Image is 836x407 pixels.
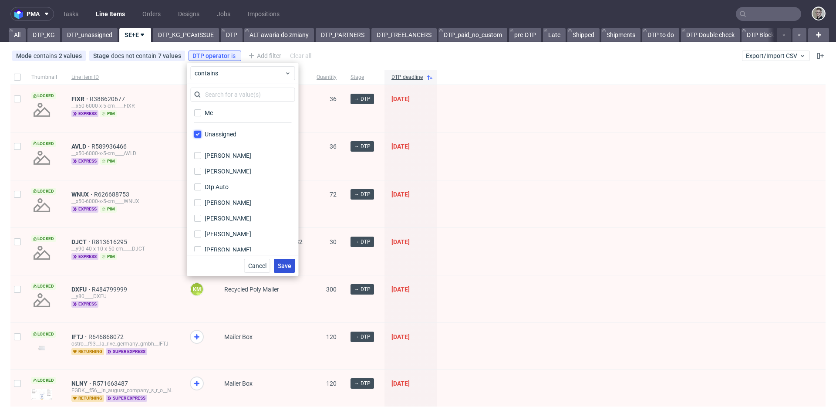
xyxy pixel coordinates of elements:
[191,283,203,295] figcaption: KM
[221,28,243,42] a: DTP
[71,206,98,213] span: express
[137,7,166,21] a: Orders
[205,151,251,160] div: [PERSON_NAME]
[438,28,507,42] a: DTP_paid_no_custom
[71,333,88,340] a: IFTJ
[205,198,251,207] div: [PERSON_NAME]
[71,238,92,245] a: DJCT
[205,130,236,139] div: Unassigned
[119,28,151,42] a: SE+E
[31,188,56,195] span: Locked
[224,380,253,387] span: Mailer Box
[391,380,410,387] span: [DATE]
[31,290,52,311] img: no_design.png
[71,253,98,260] span: express
[106,395,147,402] span: super express
[31,377,56,384] span: Locked
[90,95,127,102] a: R388620677
[91,7,130,21] a: Line Items
[391,286,410,293] span: [DATE]
[391,333,410,340] span: [DATE]
[354,380,371,387] span: → DTP
[9,28,26,42] a: All
[100,110,117,117] span: pim
[16,52,34,59] span: Mode
[205,109,213,117] div: Me
[191,88,295,102] input: Search for a value(s)
[71,95,90,102] a: FIXR
[205,245,251,254] div: [PERSON_NAME]
[71,143,91,150] a: AVLD
[224,286,279,293] span: Recycled Poly Mailer
[746,52,806,59] span: Export/Import CSV
[34,52,59,59] span: contains
[31,195,52,216] img: no_design.png
[326,380,337,387] span: 120
[71,150,176,157] div: __x50-6000-x-5-cm____AVLD
[62,28,118,42] a: DTP_unassigned
[173,7,205,21] a: Designs
[742,28,786,42] a: DTP Blocked
[31,342,52,354] img: version_two_editor_design
[354,333,371,341] span: → DTP
[31,235,56,242] span: Locked
[278,263,291,269] span: Save
[31,242,52,263] img: no_design.png
[354,190,371,198] span: → DTP
[71,102,176,109] div: __x50-6000-x-5-cm____FIXR
[354,142,371,150] span: → DTP
[31,147,52,168] img: no_design.png
[391,95,410,102] span: [DATE]
[742,51,810,61] button: Export/Import CSV
[288,50,313,62] div: Clear all
[351,74,378,81] span: Stage
[31,99,52,120] img: no_design.png
[100,253,117,260] span: pim
[71,158,98,165] span: express
[92,286,129,293] span: R484799999
[330,191,337,198] span: 72
[14,9,27,19] img: logo
[330,143,337,150] span: 36
[354,95,371,103] span: → DTP
[27,11,40,17] span: pma
[601,28,640,42] a: Shipments
[391,74,423,81] span: DTP deadline
[71,198,176,205] div: __x50-6000-x-5-cm____WNUX
[391,191,410,198] span: [DATE]
[71,110,98,117] span: express
[59,52,82,59] div: 2 values
[231,52,237,59] span: is
[31,92,56,99] span: Locked
[391,143,410,150] span: [DATE]
[509,28,541,42] a: pre-DTP
[317,74,337,81] span: Quantity
[212,7,236,21] a: Jobs
[93,380,130,387] a: R571663487
[326,286,337,293] span: 300
[91,143,128,150] a: R589936466
[330,95,337,102] span: 36
[391,238,410,245] span: [DATE]
[71,301,98,308] span: express
[326,333,337,340] span: 120
[71,395,104,402] span: returning
[192,52,231,59] span: DTP operator
[27,28,60,42] a: DTP_KG
[31,283,56,290] span: Locked
[92,238,129,245] span: R813616295
[94,191,131,198] a: R626688753
[71,286,92,293] a: DXFU
[244,259,270,273] button: Cancel
[354,238,371,246] span: → DTP
[681,28,740,42] a: DTP Double check
[71,245,176,252] div: __y90-40-x-10-x-50-cm____DJCT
